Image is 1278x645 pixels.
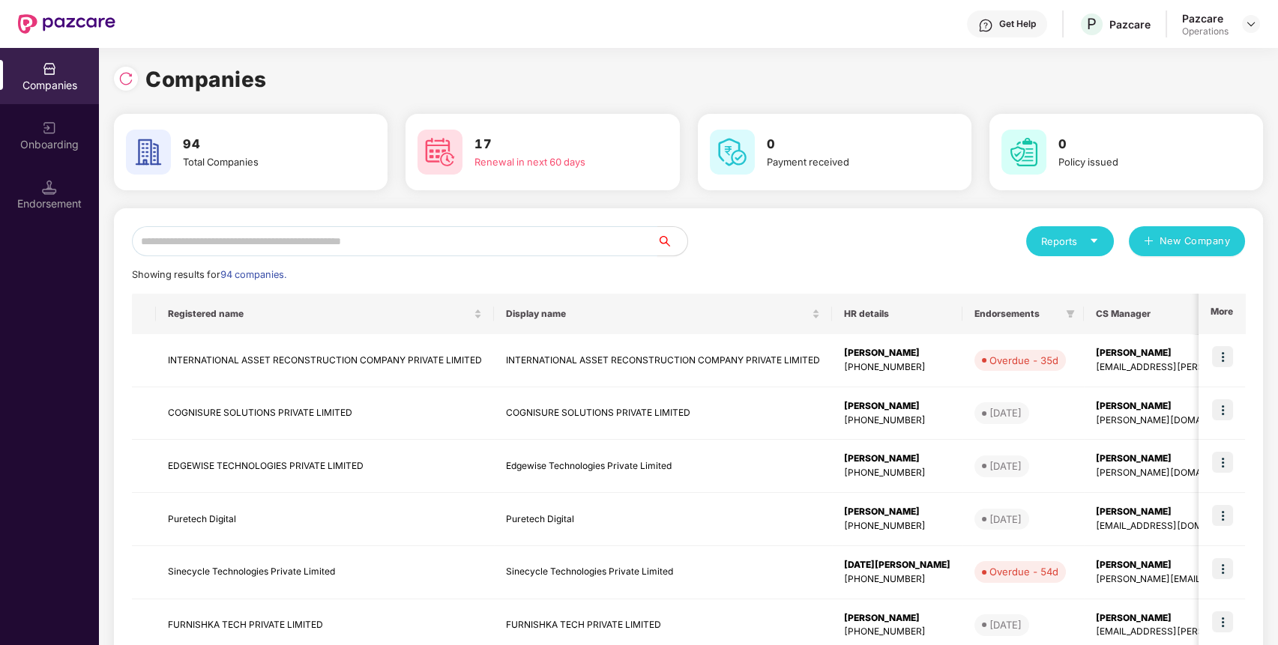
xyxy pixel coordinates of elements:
div: [DATE] [989,458,1022,473]
th: Registered name [156,294,494,334]
span: Showing results for [132,269,286,280]
td: Edgewise Technologies Private Limited [494,440,832,493]
img: icon [1212,452,1233,473]
img: New Pazcare Logo [18,14,115,34]
div: Get Help [999,18,1036,30]
div: [PHONE_NUMBER] [844,519,950,533]
h3: 0 [767,135,929,154]
span: plus [1144,236,1154,248]
td: Sinecycle Technologies Private Limited [156,546,494,599]
div: Reports [1041,234,1099,249]
img: svg+xml;base64,PHN2ZyB4bWxucz0iaHR0cDovL3d3dy53My5vcmcvMjAwMC9zdmciIHdpZHRoPSI2MCIgaGVpZ2h0PSI2MC... [126,130,171,175]
span: P [1087,15,1097,33]
td: COGNISURE SOLUTIONS PRIVATE LIMITED [494,387,832,440]
img: svg+xml;base64,PHN2ZyBpZD0iUmVsb2FkLTMyeDMyIiB4bWxucz0iaHR0cDovL3d3dy53My5vcmcvMjAwMC9zdmciIHdpZH... [118,71,133,86]
th: HR details [832,294,962,334]
td: Puretech Digital [494,493,832,546]
div: [PERSON_NAME] [844,452,950,466]
div: [PERSON_NAME] [844,611,950,626]
div: [DATE][PERSON_NAME] [844,558,950,572]
span: 94 companies. [220,269,286,280]
td: INTERNATIONAL ASSET RECONSTRUCTION COMPANY PRIVATE LIMITED [494,334,832,387]
img: svg+xml;base64,PHN2ZyB4bWxucz0iaHR0cDovL3d3dy53My5vcmcvMjAwMC9zdmciIHdpZHRoPSI2MCIgaGVpZ2h0PSI2MC... [418,130,462,175]
div: [PHONE_NUMBER] [844,360,950,375]
img: icon [1212,505,1233,526]
td: COGNISURE SOLUTIONS PRIVATE LIMITED [156,387,494,440]
div: [PERSON_NAME] [844,399,950,414]
img: icon [1212,346,1233,367]
td: EDGEWISE TECHNOLOGIES PRIVATE LIMITED [156,440,494,493]
div: Operations [1182,25,1229,37]
span: filter [1066,309,1075,318]
span: Display name [506,308,809,320]
img: svg+xml;base64,PHN2ZyB4bWxucz0iaHR0cDovL3d3dy53My5vcmcvMjAwMC9zdmciIHdpZHRoPSI2MCIgaGVpZ2h0PSI2MC... [1001,130,1046,175]
div: Pazcare [1109,17,1151,31]
div: [PHONE_NUMBER] [844,414,950,428]
td: Sinecycle Technologies Private Limited [494,546,832,599]
div: Total Companies [183,154,346,169]
span: filter [1063,305,1078,323]
span: caret-down [1089,236,1099,246]
img: svg+xml;base64,PHN2ZyB4bWxucz0iaHR0cDovL3d3dy53My5vcmcvMjAwMC9zdmciIHdpZHRoPSI2MCIgaGVpZ2h0PSI2MC... [710,130,755,175]
button: search [657,226,688,256]
td: Puretech Digital [156,493,494,546]
h3: 0 [1058,135,1221,154]
div: [PHONE_NUMBER] [844,572,950,587]
h1: Companies [145,63,267,96]
div: [PERSON_NAME] [844,505,950,519]
div: Renewal in next 60 days [474,154,637,169]
th: Display name [494,294,832,334]
h3: 17 [474,135,637,154]
span: Endorsements [974,308,1060,320]
div: [DATE] [989,617,1022,632]
th: More [1199,294,1245,334]
img: svg+xml;base64,PHN2ZyB3aWR0aD0iMjAiIGhlaWdodD0iMjAiIHZpZXdCb3g9IjAgMCAyMCAyMCIgZmlsbD0ibm9uZSIgeG... [42,121,57,136]
div: [PERSON_NAME] [844,346,950,360]
div: Overdue - 35d [989,353,1058,368]
img: svg+xml;base64,PHN2ZyB3aWR0aD0iMTQuNSIgaGVpZ2h0PSIxNC41IiB2aWV3Qm94PSIwIDAgMTYgMTYiIGZpbGw9Im5vbm... [42,180,57,195]
img: icon [1212,399,1233,420]
img: svg+xml;base64,PHN2ZyBpZD0iQ29tcGFuaWVzIiB4bWxucz0iaHR0cDovL3d3dy53My5vcmcvMjAwMC9zdmciIHdpZHRoPS... [42,61,57,76]
div: Pazcare [1182,11,1229,25]
div: [PHONE_NUMBER] [844,466,950,480]
img: svg+xml;base64,PHN2ZyBpZD0iSGVscC0zMngzMiIgeG1sbnM9Imh0dHA6Ly93d3cudzMub3JnLzIwMDAvc3ZnIiB3aWR0aD... [978,18,993,33]
img: icon [1212,558,1233,579]
button: plusNew Company [1129,226,1245,256]
span: Registered name [168,308,471,320]
span: New Company [1160,234,1231,249]
div: Policy issued [1058,154,1221,169]
div: [PHONE_NUMBER] [844,625,950,639]
div: Payment received [767,154,929,169]
img: icon [1212,611,1233,632]
div: [DATE] [989,405,1022,420]
div: Overdue - 54d [989,564,1058,579]
div: [DATE] [989,512,1022,527]
h3: 94 [183,135,346,154]
td: INTERNATIONAL ASSET RECONSTRUCTION COMPANY PRIVATE LIMITED [156,334,494,387]
span: search [657,235,687,247]
img: svg+xml;base64,PHN2ZyBpZD0iRHJvcGRvd24tMzJ4MzIiIHhtbG5zPSJodHRwOi8vd3d3LnczLm9yZy8yMDAwL3N2ZyIgd2... [1245,18,1257,30]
